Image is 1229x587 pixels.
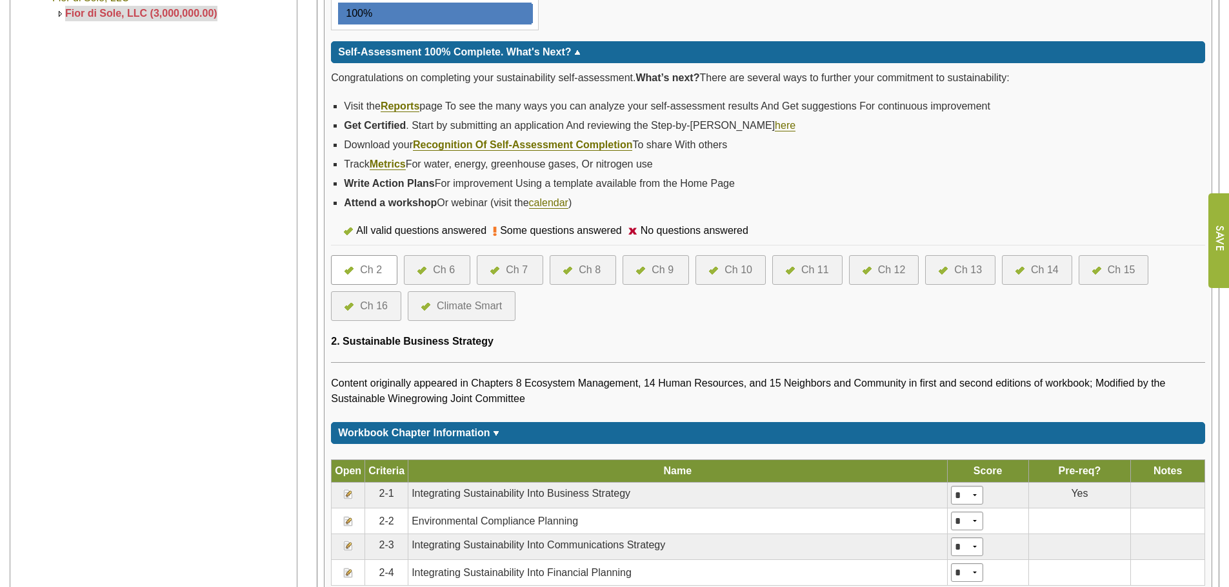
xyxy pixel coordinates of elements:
th: Name [408,460,947,483]
td: 2-2 [365,508,408,534]
td: Integrating Sustainability Into Financial Planning [408,560,947,586]
img: icon-all-questions-answered.png [786,267,795,274]
img: icon-all-questions-answered.png [344,227,353,235]
a: Metrics [370,159,406,170]
strong: Write Action Plans [344,178,434,189]
div: Ch 12 [878,262,906,278]
img: icon-all-questions-answered.png [421,303,430,311]
img: icon-all-questions-answered.png [709,267,718,274]
a: Ch 12 [863,262,906,278]
td: 2-3 [365,534,408,560]
img: icon-all-questions-answered.png [1015,267,1024,274]
div: 100% [339,4,372,23]
div: Climate Smart [437,298,502,314]
td: Integrating Sustainability Into Business Strategy [408,483,947,508]
div: Ch 14 [1031,262,1059,278]
img: icon-all-questions-answered.png [563,267,572,274]
a: Ch 13 [939,262,982,278]
div: Ch 10 [724,262,752,278]
strong: Recognition Of Self-Assessment Completion [413,139,632,150]
a: Ch 15 [1092,262,1135,278]
a: Ch 11 [786,262,829,278]
img: icon-all-questions-answered.png [1092,267,1101,274]
td: 2-1 [365,483,408,508]
p: Congratulations on completing your sustainability self-assessment. There are several ways to furt... [331,70,1205,86]
img: icon-all-questions-answered.png [417,267,426,274]
li: For improvement Using a template available from the Home Page [344,174,1205,193]
img: icon-no-questions-answered.png [628,227,637,235]
li: Or webinar (visit the ) [344,193,1205,213]
div: Ch 16 [360,298,388,314]
a: Ch 6 [417,262,457,278]
a: Ch 9 [636,262,675,278]
th: Open [332,460,365,483]
th: Score [947,460,1028,483]
td: Integrating Sustainability Into Communications Strategy [408,534,947,560]
span: 2. Sustainable Business Strategy [331,336,494,347]
li: Track For water, energy, greenhouse gases, Or nitrogen use [344,155,1205,174]
a: calendar [529,197,568,209]
a: Fior di Sole, LLC (3,000,000.00) [65,8,217,19]
div: Ch 13 [954,262,982,278]
td: Yes [1028,483,1131,508]
td: Environmental Compliance Planning [408,508,947,534]
strong: What’s next? [635,72,699,83]
div: Ch 2 [360,262,382,278]
a: Ch 14 [1015,262,1059,278]
img: sort_arrow_up.gif [574,50,581,55]
a: Ch 10 [709,262,752,278]
div: All valid questions answered [353,223,493,238]
strong: Get Certified [344,120,406,131]
img: icon-all-questions-answered.png [345,267,354,274]
strong: Attend a workshop [344,197,437,208]
a: Reports [381,101,419,112]
th: Notes [1131,460,1205,483]
img: icon-all-questions-answered.png [345,303,354,311]
a: Recognition Of Self-Assessment Completion [413,139,632,151]
div: Some questions answered [497,223,628,238]
th: Pre-req? [1028,460,1131,483]
div: Click for more or less content [331,41,1205,63]
img: icon-some-questions-answered.png [493,226,497,236]
a: Ch 8 [563,262,603,278]
li: Download your To share With others [344,135,1205,155]
td: 2-4 [365,560,408,586]
span: Workbook Chapter Information [338,427,490,438]
span: Content originally appeared in Chapters 8 Ecosystem Management, 14 Human Resources, and 15 Neighb... [331,378,1165,404]
div: Ch 6 [433,262,455,278]
a: Ch 7 [490,262,530,278]
input: Submit [1208,193,1229,288]
span: Self-Assessment 100% Complete. What's Next? [338,46,571,57]
div: Ch 8 [579,262,601,278]
th: Criteria [365,460,408,483]
img: sort_arrow_down.gif [493,431,499,436]
img: icon-all-questions-answered.png [636,267,645,274]
li: . Start by submitting an application And reviewing the Step-by-[PERSON_NAME] [344,116,1205,135]
a: here [775,120,795,131]
img: icon-all-questions-answered.png [863,267,872,274]
div: Ch 15 [1108,262,1135,278]
div: No questions answered [637,223,755,238]
a: Climate Smart [421,298,502,314]
img: icon-all-questions-answered.png [490,267,499,274]
img: icon-all-questions-answered.png [939,267,948,274]
a: Ch 16 [345,298,388,314]
div: Click for more or less content [331,422,1205,444]
div: Ch 11 [801,262,829,278]
div: Ch 7 [506,262,528,278]
div: Ch 9 [652,262,674,278]
li: Visit the page To see the many ways you can analyze your self-assessment results And Get suggesti... [344,97,1205,116]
